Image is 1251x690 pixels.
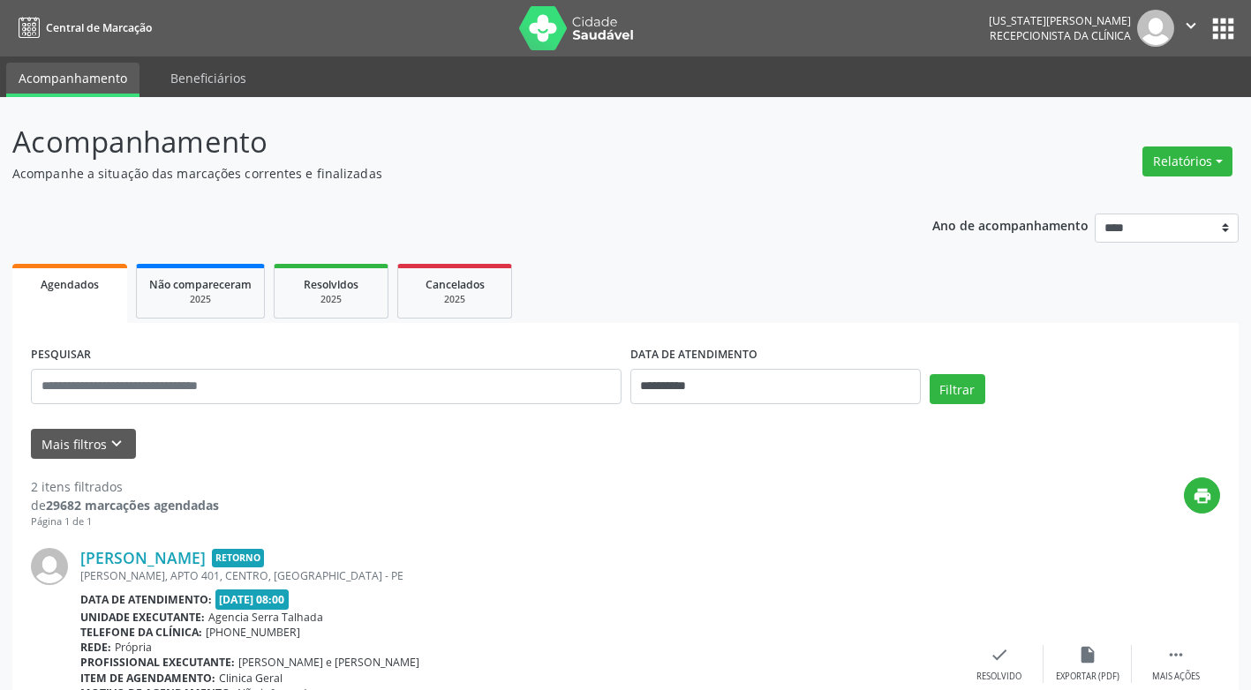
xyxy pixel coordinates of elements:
div: Resolvido [976,671,1021,683]
span: Resolvidos [304,277,358,292]
div: 2025 [411,293,499,306]
i: insert_drive_file [1078,645,1097,664]
span: Retorno [212,549,264,567]
b: Unidade executante: [80,610,205,625]
b: Profissional executante: [80,655,235,670]
span: Cancelados [426,277,485,292]
a: Beneficiários [158,63,259,94]
div: de [31,496,219,514]
button: Mais filtroskeyboard_arrow_down [31,429,136,460]
i: print [1193,486,1212,506]
div: [PERSON_NAME], APTO 401, CENTRO, [GEOGRAPHIC_DATA] - PE [80,568,955,583]
img: img [31,548,68,585]
img: img [1137,10,1174,47]
a: [PERSON_NAME] [80,548,206,567]
p: Ano de acompanhamento [932,214,1089,236]
strong: 29682 marcações agendadas [46,497,219,514]
label: PESQUISAR [31,341,91,369]
div: Mais ações [1152,671,1200,683]
button:  [1174,10,1208,47]
label: DATA DE ATENDIMENTO [630,341,757,369]
b: Item de agendamento: [80,671,215,686]
div: 2025 [287,293,375,306]
i: keyboard_arrow_down [107,434,126,454]
b: Rede: [80,640,111,655]
i:  [1181,16,1201,35]
span: [PHONE_NUMBER] [206,625,300,640]
button: Filtrar [930,374,985,404]
div: 2 itens filtrados [31,477,219,496]
button: apps [1208,13,1239,44]
b: Data de atendimento: [80,592,212,607]
i:  [1166,645,1186,664]
a: Central de Marcação [12,13,152,42]
span: [DATE] 08:00 [215,589,290,610]
a: Acompanhamento [6,63,139,97]
span: Central de Marcação [46,20,152,35]
p: Acompanhe a situação das marcações correntes e finalizadas [12,164,870,183]
span: Agencia Serra Talhada [208,610,323,625]
b: Telefone da clínica: [80,625,202,640]
span: Recepcionista da clínica [990,28,1131,43]
span: Não compareceram [149,277,252,292]
span: Agendados [41,277,99,292]
div: [US_STATE][PERSON_NAME] [989,13,1131,28]
div: 2025 [149,293,252,306]
span: Própria [115,640,152,655]
span: Clinica Geral [219,671,283,686]
div: Exportar (PDF) [1056,671,1119,683]
p: Acompanhamento [12,120,870,164]
div: Página 1 de 1 [31,514,219,529]
button: print [1184,477,1220,514]
button: Relatórios [1142,146,1232,176]
span: [PERSON_NAME] e [PERSON_NAME] [238,655,419,670]
i: check [990,645,1009,664]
